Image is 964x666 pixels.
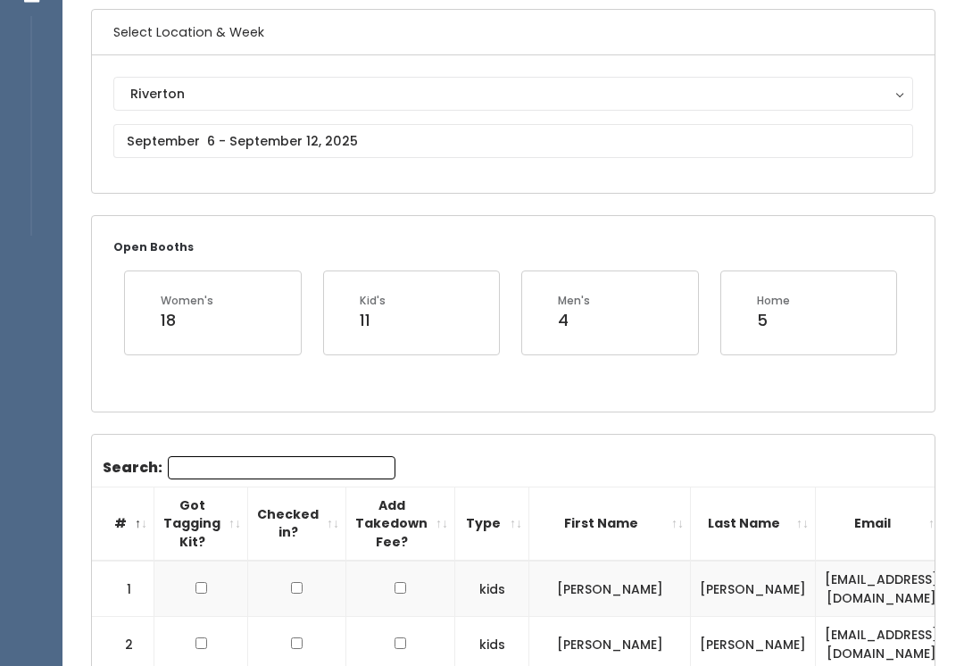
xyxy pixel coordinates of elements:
[130,85,896,104] div: Riverton
[360,310,386,333] div: 11
[346,487,455,562] th: Add Takedown Fee?: activate to sort column ascending
[529,487,691,562] th: First Name: activate to sort column ascending
[161,294,213,310] div: Women's
[113,125,913,159] input: September 6 - September 12, 2025
[168,457,395,480] input: Search:
[103,457,395,480] label: Search:
[360,294,386,310] div: Kid's
[455,487,529,562] th: Type: activate to sort column ascending
[455,562,529,618] td: kids
[113,240,194,255] small: Open Booths
[691,562,816,618] td: [PERSON_NAME]
[92,562,154,618] td: 1
[113,78,913,112] button: Riverton
[92,11,935,56] h6: Select Location & Week
[154,487,248,562] th: Got Tagging Kit?: activate to sort column ascending
[161,310,213,333] div: 18
[757,310,790,333] div: 5
[816,562,948,618] td: [EMAIL_ADDRESS][DOMAIN_NAME]
[92,487,154,562] th: #: activate to sort column descending
[248,487,346,562] th: Checked in?: activate to sort column ascending
[691,487,816,562] th: Last Name: activate to sort column ascending
[816,487,948,562] th: Email: activate to sort column ascending
[558,310,590,333] div: 4
[558,294,590,310] div: Men's
[529,562,691,618] td: [PERSON_NAME]
[757,294,790,310] div: Home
